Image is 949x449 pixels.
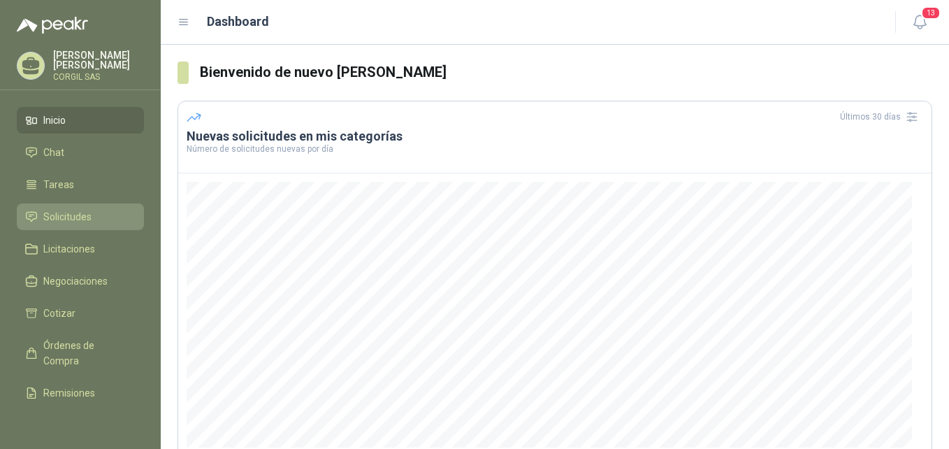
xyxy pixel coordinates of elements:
[43,306,75,321] span: Cotizar
[17,332,144,374] a: Órdenes de Compra
[17,171,144,198] a: Tareas
[53,50,144,70] p: [PERSON_NAME] [PERSON_NAME]
[17,412,144,439] a: Configuración
[17,268,144,294] a: Negociaciones
[43,113,66,128] span: Inicio
[187,128,923,145] h3: Nuevas solicitudes en mis categorías
[17,236,144,262] a: Licitaciones
[43,209,92,224] span: Solicitudes
[43,177,74,192] span: Tareas
[907,10,932,35] button: 13
[207,12,269,31] h1: Dashboard
[43,241,95,257] span: Licitaciones
[921,6,941,20] span: 13
[17,300,144,327] a: Cotizar
[43,145,64,160] span: Chat
[17,204,144,230] a: Solicitudes
[840,106,923,128] div: Últimos 30 días
[17,380,144,406] a: Remisiones
[53,73,144,81] p: CORGIL SAS
[43,273,108,289] span: Negociaciones
[43,338,131,369] span: Órdenes de Compra
[187,145,923,153] p: Número de solicitudes nuevas por día
[43,385,95,401] span: Remisiones
[17,17,88,34] img: Logo peakr
[17,139,144,166] a: Chat
[200,62,932,83] h3: Bienvenido de nuevo [PERSON_NAME]
[17,107,144,134] a: Inicio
